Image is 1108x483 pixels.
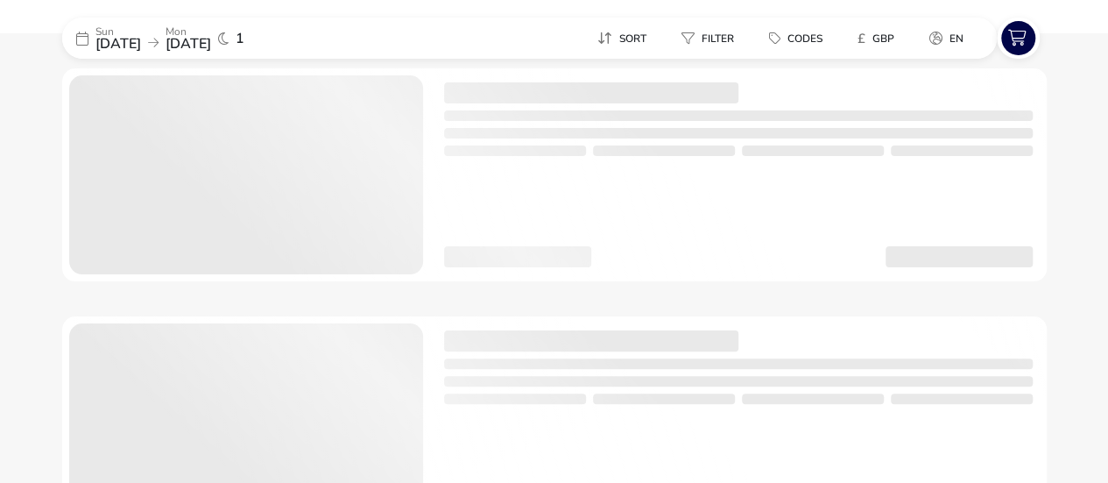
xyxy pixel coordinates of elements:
[583,25,660,51] button: Sort
[872,32,894,46] span: GBP
[166,26,211,37] p: Mon
[667,25,755,51] naf-pibe-menu-bar-item: Filter
[702,32,734,46] span: Filter
[95,34,141,53] span: [DATE]
[755,25,836,51] button: Codes
[95,26,141,37] p: Sun
[619,32,646,46] span: Sort
[843,25,908,51] button: £GBP
[236,32,244,46] span: 1
[166,34,211,53] span: [DATE]
[583,25,667,51] naf-pibe-menu-bar-item: Sort
[949,32,963,46] span: en
[915,25,977,51] button: en
[787,32,822,46] span: Codes
[667,25,748,51] button: Filter
[843,25,915,51] naf-pibe-menu-bar-item: £GBP
[915,25,984,51] naf-pibe-menu-bar-item: en
[62,18,325,59] div: Sun[DATE]Mon[DATE]1
[857,30,865,47] i: £
[755,25,843,51] naf-pibe-menu-bar-item: Codes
